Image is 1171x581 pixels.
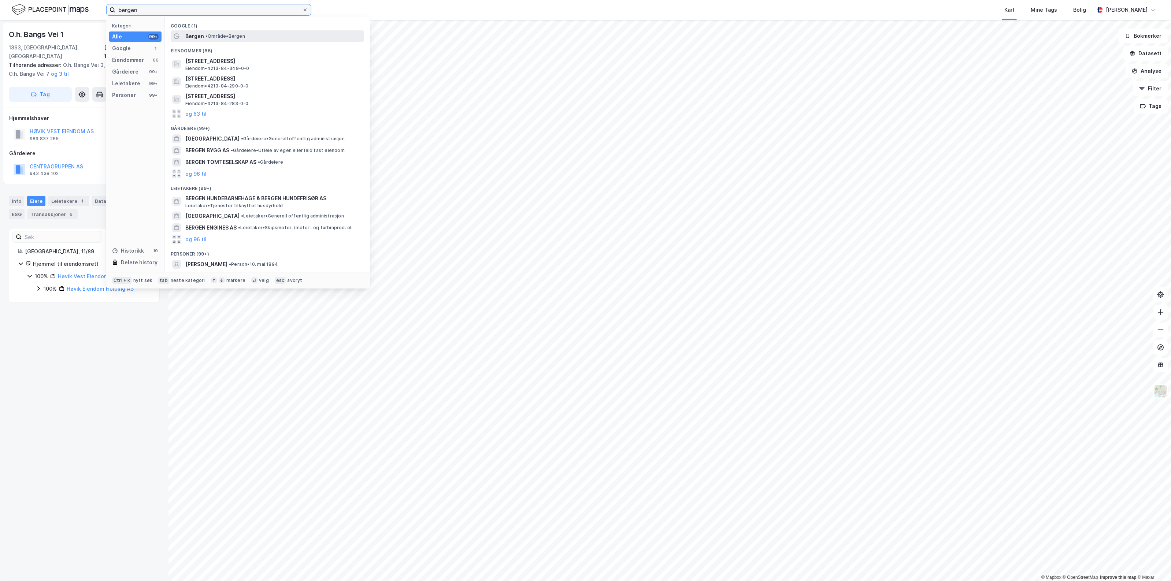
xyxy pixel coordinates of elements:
[185,101,249,107] span: Eiendom • 4213-84-283-0-0
[112,44,131,53] div: Google
[185,83,249,89] span: Eiendom • 4213-84-290-0-0
[205,33,245,39] span: Område • Bergen
[30,136,59,142] div: 989 837 265
[226,278,245,283] div: markere
[231,148,345,153] span: Gårdeiere • Utleie av egen eller leid fast eiendom
[153,45,159,51] div: 1
[58,273,117,279] a: Høvik Vest Eiendom AS
[112,91,136,100] div: Personer
[121,258,158,267] div: Delete history
[153,57,159,63] div: 66
[241,213,344,219] span: Leietaker • Generell offentlig administrasjon
[165,180,370,193] div: Leietakere (99+)
[185,170,207,178] button: og 96 til
[92,196,128,206] div: Datasett
[9,209,25,219] div: ESG
[1133,81,1168,96] button: Filter
[67,211,75,218] div: 6
[185,66,249,71] span: Eiendom • 4213-84-349-0-0
[158,277,169,284] div: tab
[112,23,162,29] div: Kategori
[1119,29,1168,43] button: Bokmerker
[165,245,370,258] div: Personer (99+)
[112,79,140,88] div: Leietakere
[185,212,240,220] span: [GEOGRAPHIC_DATA]
[12,3,89,16] img: logo.f888ab2527a4732fd821a326f86c7f29.svg
[9,114,159,123] div: Hjemmelshaver
[185,92,361,101] span: [STREET_ADDRESS]
[1126,64,1168,78] button: Analyse
[30,171,59,176] div: 943 438 102
[1004,5,1015,14] div: Kart
[185,74,361,83] span: [STREET_ADDRESS]
[185,134,240,143] span: [GEOGRAPHIC_DATA]
[67,286,134,292] a: Høvik Eiendom Holding AS
[133,278,153,283] div: nytt søk
[185,109,207,118] button: og 63 til
[9,61,154,78] div: O.h. Bangs Vei 3, O.h. Bangs Vei 5, O.h. Bangs Vei 7
[9,29,65,40] div: O.h. Bangs Vei 1
[185,260,227,269] span: [PERSON_NAME]
[9,43,104,61] div: 1363, [GEOGRAPHIC_DATA], [GEOGRAPHIC_DATA]
[1123,46,1168,61] button: Datasett
[165,120,370,133] div: Gårdeiere (99+)
[1134,546,1171,581] iframe: Chat Widget
[171,278,205,283] div: neste kategori
[112,277,132,284] div: Ctrl + k
[148,69,159,75] div: 99+
[238,225,240,230] span: •
[231,148,233,153] span: •
[259,278,269,283] div: velg
[33,260,151,268] div: Hjemmel til eiendomsrett
[1031,5,1057,14] div: Mine Tags
[22,231,102,242] input: Søk
[241,136,345,142] span: Gårdeiere • Generell offentlig administrasjon
[185,223,237,232] span: BERGEN ENGINES AS
[229,261,231,267] span: •
[275,277,286,284] div: esc
[112,246,144,255] div: Historikk
[241,136,243,141] span: •
[1154,384,1168,398] img: Z
[9,87,72,102] button: Tag
[185,32,204,41] span: Bergen
[153,248,159,254] div: 19
[48,196,89,206] div: Leietakere
[1106,5,1148,14] div: [PERSON_NAME]
[112,32,122,41] div: Alle
[258,159,283,165] span: Gårdeiere
[1041,575,1061,580] a: Mapbox
[104,43,160,61] div: [GEOGRAPHIC_DATA], 11/89
[35,272,48,281] div: 100%
[27,196,45,206] div: Eiere
[79,197,86,205] div: 1
[25,247,151,256] div: [GEOGRAPHIC_DATA], 11/89
[1073,5,1086,14] div: Bolig
[9,196,24,206] div: Info
[44,284,57,293] div: 100%
[185,57,361,66] span: [STREET_ADDRESS]
[165,17,370,30] div: Google (1)
[1063,575,1098,580] a: OpenStreetMap
[205,33,208,39] span: •
[115,4,302,15] input: Søk på adresse, matrikkel, gårdeiere, leietakere eller personer
[112,67,138,76] div: Gårdeiere
[229,261,278,267] span: Person • 10. mai 1894
[148,81,159,86] div: 99+
[112,56,144,64] div: Eiendommer
[148,34,159,40] div: 99+
[185,203,283,209] span: Leietaker • Tjenester tilknyttet husdyrhold
[238,225,353,231] span: Leietaker • Skipsmotor-/motor- og turbinprod. el.
[287,278,302,283] div: avbryt
[27,209,78,219] div: Transaksjoner
[185,194,361,203] span: BERGEN HUNDEBARNEHAGE & BERGEN HUNDEFRISØR AS
[185,158,256,167] span: BERGEN TOMTESELSKAP AS
[185,146,229,155] span: BERGEN BYGG AS
[165,42,370,55] div: Eiendommer (66)
[1100,575,1137,580] a: Improve this map
[1134,99,1168,113] button: Tags
[148,92,159,98] div: 99+
[9,62,63,68] span: Tilhørende adresser:
[9,149,159,158] div: Gårdeiere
